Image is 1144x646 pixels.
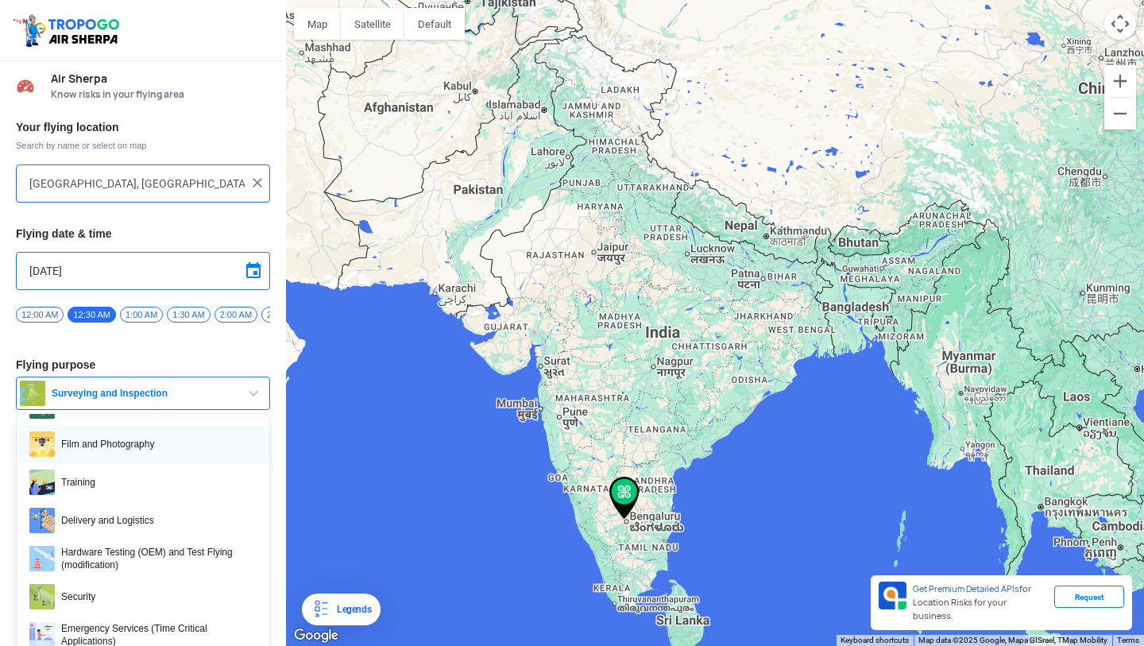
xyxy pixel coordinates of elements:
[55,546,257,571] span: Hardware Testing (OEM) and Test Flying (modification)
[249,175,265,191] img: ic_close.png
[55,470,257,495] span: Training
[1104,8,1136,40] button: Map camera controls
[16,139,270,152] span: Search by name or select on map
[51,72,270,85] span: Air Sherpa
[16,377,270,410] button: Surveying and Inspection
[51,88,270,101] span: Know risks in your flying area
[29,508,55,533] img: delivery.png
[16,307,64,323] span: 12:00 AM
[55,508,257,533] span: Delivery and Logistics
[294,8,341,40] button: Show street map
[29,261,257,280] input: Select Date
[1117,636,1139,644] a: Terms
[29,431,55,457] img: film.png
[841,635,909,646] button: Keyboard shortcuts
[290,625,342,646] a: Open this area in Google Maps (opens a new window)
[330,600,371,619] div: Legends
[1104,65,1136,97] button: Zoom in
[55,584,257,609] span: Security
[341,8,404,40] button: Show satellite imagery
[16,76,35,95] img: Risk Scores
[311,600,330,619] img: Legends
[20,381,45,406] img: survey.png
[167,307,210,323] span: 1:30 AM
[29,470,55,495] img: training.png
[16,359,270,370] h3: Flying purpose
[68,307,115,323] span: 12:30 AM
[906,582,1054,624] div: for Location Risks for your business.
[913,583,1019,594] span: Get Premium Detailed APIs
[29,174,245,193] input: Search your flying location
[214,307,257,323] span: 2:00 AM
[16,122,270,133] h3: Your flying location
[879,582,906,609] img: Premium APIs
[918,636,1107,644] span: Map data ©2025 Google, Mapa GISrael, TMap Mobility
[16,228,270,239] h3: Flying date & time
[29,546,55,571] img: ic_hardwaretesting.png
[12,12,125,48] img: ic_tgdronemaps.svg
[120,307,163,323] span: 1:00 AM
[45,387,244,400] span: Surveying and Inspection
[290,625,342,646] img: Google
[261,307,304,323] span: 2:30 AM
[29,584,55,609] img: security.png
[55,431,257,457] span: Film and Photography
[1054,586,1124,608] div: Request
[1104,98,1136,130] button: Zoom out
